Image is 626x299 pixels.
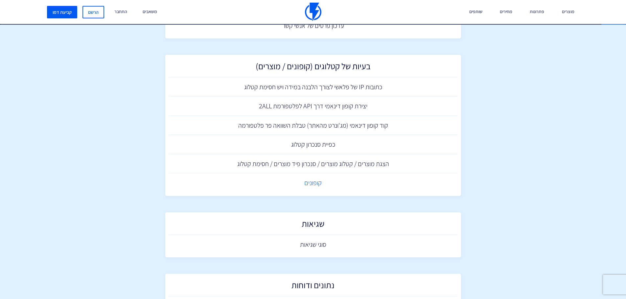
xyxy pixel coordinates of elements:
a: עדכון פרטים של אנשי קשר [169,16,458,35]
a: בעיות של קטלוגים (קופונים / מוצרים) [169,58,458,77]
a: שגיאות [169,216,458,235]
a: כתובות IP של פלאשי לצורך הלבנה במידה ויש חסימת קטלוג [169,77,458,97]
a: קופונים [169,173,458,193]
a: הרשם [82,6,104,18]
a: יצירת קופון דינאמי דרך API לפלטפורמת 2ALL [169,96,458,116]
a: קביעת דמו [47,6,77,18]
a: נתונים ודוחות [169,277,458,296]
a: הצגת מוצרים / קטלוג מוצרים / סנכרון פיד מוצרים / חסימת קטלוג [169,154,458,174]
a: כפיית סנכרון קטלוג [169,135,458,154]
h2: נתונים ודוחות [172,280,454,293]
h2: שגיאות [172,219,454,232]
h2: בעיות של קטלוגים (קופונים / מוצרים) [172,61,454,74]
a: קוד קופון דינאמי (מג'ונרט מהאתר) טבלת השוואה פר פלטפורמה [169,116,458,135]
a: סוגי שגיאות [169,235,458,254]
